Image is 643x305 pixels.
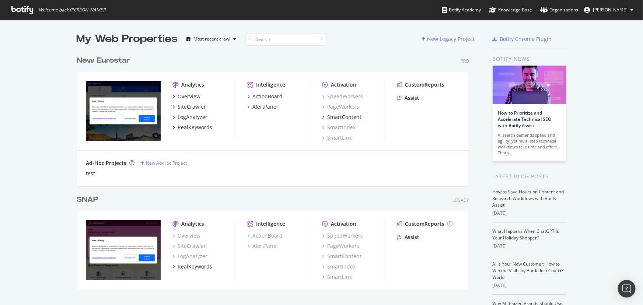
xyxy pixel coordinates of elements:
div: AlertPanel [252,103,278,111]
div: Latest Blog Posts [493,172,567,180]
a: AlertPanel [247,242,278,250]
div: SmartContent [327,113,361,121]
button: New Legacy Project [422,33,475,45]
div: Organizations [540,6,578,14]
div: Analytics [181,220,204,228]
a: How to Prioritize and Accelerate Technical SEO with Botify Assist [498,110,552,129]
a: LogAnalyzer [172,113,207,121]
a: PageWorkers [322,242,359,250]
div: RealKeywords [178,263,212,270]
div: CustomReports [405,81,444,88]
img: SNAP [86,220,161,280]
div: [DATE] [493,243,567,249]
a: SiteCrawler [172,103,206,111]
div: Intelligence [256,220,285,228]
a: CustomReports [397,81,444,88]
a: New Ad-Hoc Project [140,160,187,166]
a: SNAP [77,194,101,205]
div: Activation [331,81,356,88]
a: SmartLink [322,273,352,281]
a: CustomReports [397,220,452,228]
div: Ad-Hoc Projects [86,159,126,167]
a: RealKeywords [172,263,212,270]
div: [DATE] [493,282,567,289]
div: New Legacy Project [427,35,475,43]
span: Da Silva Eva [593,7,628,13]
a: AI Is Your New Customer: How to Win the Visibility Battle in a ChatGPT World [493,261,567,280]
a: New Eurostar [77,55,133,66]
div: SNAP [77,194,98,205]
a: SmartIndex [322,124,356,131]
a: SmartIndex [322,263,356,270]
div: New Ad-Hoc Project [146,160,187,166]
div: New Eurostar [77,55,130,66]
a: PageWorkers [322,103,359,111]
a: LogAnalyzer [172,253,207,260]
a: Botify Chrome Plugin [493,35,552,43]
a: Overview [172,93,200,100]
input: Search [245,33,326,46]
img: www.eurostar.com [86,81,161,141]
a: Assist [397,234,419,241]
a: SpeedWorkers [322,93,363,100]
div: Analytics [181,81,204,88]
a: ActionBoard [247,93,283,100]
button: Most recent crawl [184,33,240,45]
div: Activation [331,220,356,228]
a: Overview [172,232,200,239]
div: Pro [461,58,469,64]
div: Botify Chrome Plugin [500,35,552,43]
a: New Legacy Project [422,36,475,42]
div: My Web Properties [77,32,178,46]
div: Botify news [493,55,567,63]
div: CustomReports [405,220,444,228]
div: Assist [405,234,419,241]
a: SiteCrawler [172,242,206,250]
div: [DATE] [493,210,567,217]
div: Legacy [452,197,469,203]
a: AlertPanel [247,103,278,111]
div: LogAnalyzer [178,113,207,121]
div: Overview [178,93,200,100]
div: SiteCrawler [178,103,206,111]
div: Open Intercom Messenger [618,280,636,298]
div: ActionBoard [252,93,283,100]
span: Welcome back, [PERSON_NAME] ! [39,7,105,13]
div: AI search demands speed and agility, yet multi-step technical workflows take time and effort. Tha... [498,132,561,156]
div: Assist [405,94,419,102]
a: SmartContent [322,253,361,260]
div: Intelligence [256,81,285,88]
img: How to Prioritize and Accelerate Technical SEO with Botify Assist [493,66,566,104]
div: grid [77,46,475,290]
a: Assist [397,94,419,102]
a: SmartContent [322,113,361,121]
a: RealKeywords [172,124,212,131]
div: RealKeywords [178,124,212,131]
div: Botify Academy [442,6,481,14]
a: SpeedWorkers [322,232,363,239]
a: How to Save Hours on Content and Research Workflows with Botify Assist [493,189,564,208]
a: What Happens When ChatGPT Is Your Holiday Shopper? [493,228,559,241]
div: Most recent crawl [194,37,231,41]
a: ActionBoard [247,232,283,239]
a: SmartLink [322,134,352,141]
button: [PERSON_NAME] [578,4,639,16]
a: test [86,170,95,177]
div: Knowledge Base [489,6,532,14]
